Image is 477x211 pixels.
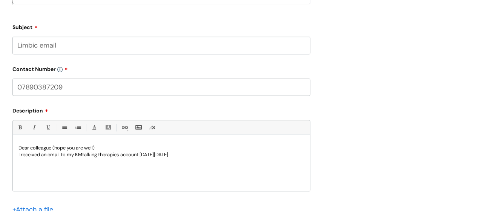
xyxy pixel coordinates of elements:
a: Italic (Ctrl-I) [29,123,38,132]
a: Insert Image... [133,123,143,132]
a: Back Color [103,123,113,132]
a: Underline(Ctrl-U) [43,123,52,132]
a: Font Color [89,123,99,132]
p: Dear colleague (hope you are well) [18,145,304,151]
a: Link [120,123,129,132]
a: Bold (Ctrl-B) [15,123,25,132]
a: Remove formatting (Ctrl-\) [147,123,157,132]
img: info-icon.svg [57,67,63,72]
p: I received an email to my KMtalking therapies account [DATE][DATE] [18,151,304,158]
label: Subject [12,22,310,31]
a: • Unordered List (Ctrl-Shift-7) [59,123,69,132]
label: Contact Number [12,63,310,72]
a: 1. Ordered List (Ctrl-Shift-8) [73,123,83,132]
label: Description [12,105,310,114]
